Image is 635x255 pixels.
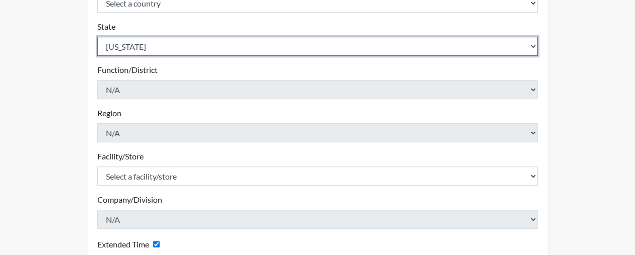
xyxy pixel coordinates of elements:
[97,107,121,119] label: Region
[97,237,164,251] div: Checking this box will provide the interviewee with an accomodation of extra time to answer each ...
[97,194,162,206] label: Company/Division
[97,238,149,250] label: Extended Time
[97,64,158,76] label: Function/District
[97,21,115,33] label: State
[97,150,144,162] label: Facility/Store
